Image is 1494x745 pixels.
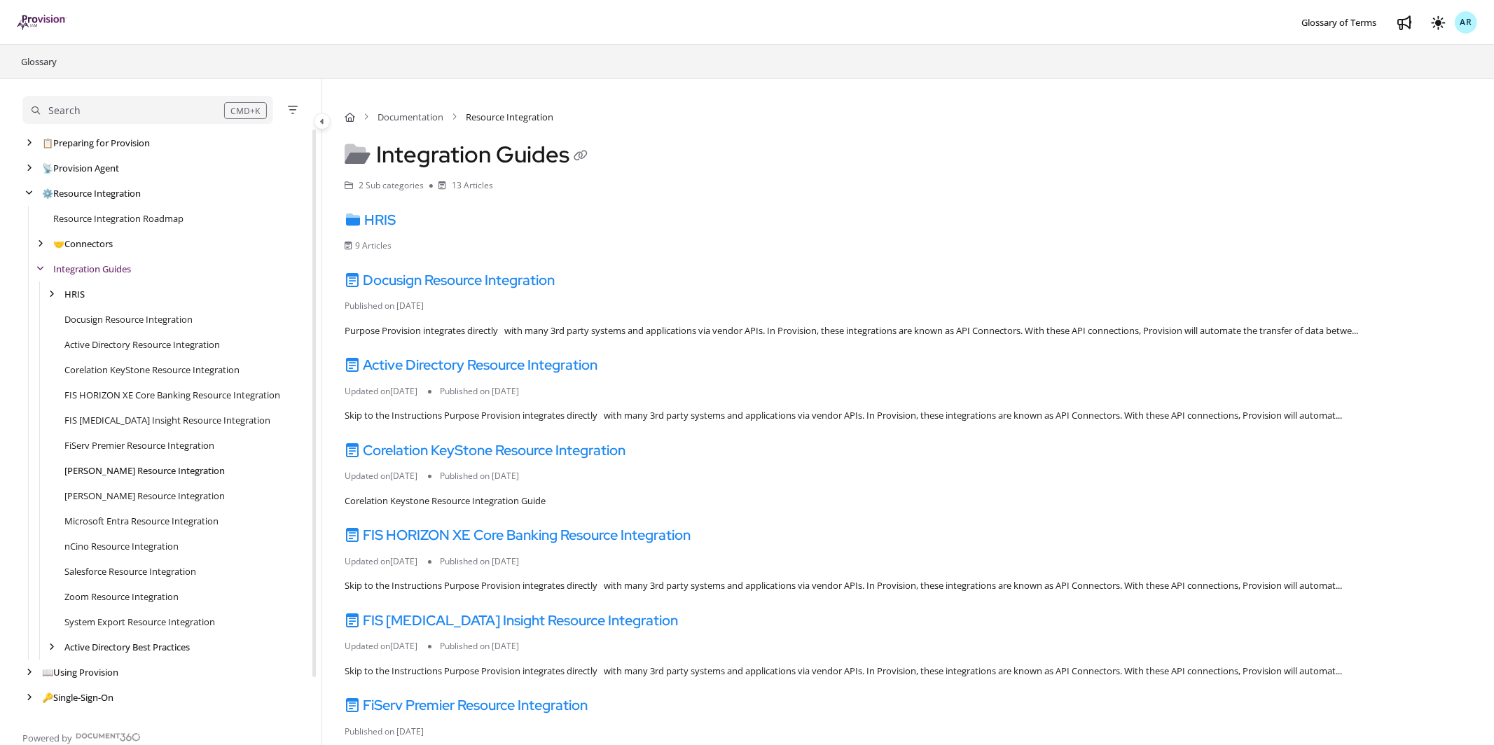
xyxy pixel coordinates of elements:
span: 📖 [42,666,53,678]
li: Published on [DATE] [428,470,530,482]
a: Resource Integration Roadmap [53,211,184,225]
span: Resource Integration [466,110,553,124]
div: arrow [34,263,48,276]
a: Home [345,110,355,124]
div: arrow [22,162,36,175]
div: arrow [22,666,36,679]
a: Active Directory Best Practices [64,640,190,654]
a: FIS HORIZON XE Core Banking Resource Integration [64,388,280,402]
div: Skip to the Instructions Purpose Provision integrates directly with many 3rd party systems and ap... [345,579,1472,593]
a: Jack Henry SilverLake Resource Integration [64,464,225,478]
li: Published on [DATE] [428,385,530,398]
button: Filter [284,102,301,118]
img: Document360 [76,733,141,741]
button: AR [1455,11,1477,34]
a: Zoom Resource Integration [64,590,179,604]
img: brand logo [17,15,67,30]
div: Corelation Keystone Resource Integration Guide [345,494,1472,508]
li: Updated on [DATE] [345,385,428,398]
li: 9 Articles [345,239,402,252]
a: Active Directory Resource Integration [345,356,597,374]
div: CMD+K [224,102,267,119]
span: Glossary of Terms [1301,16,1376,29]
span: Powered by [22,731,72,745]
span: AR [1460,16,1472,29]
a: FIS [MEDICAL_DATA] Insight Resource Integration [345,611,678,629]
a: Preparing for Provision [42,136,150,150]
a: FiServ Premier Resource Integration [64,438,214,452]
span: 🔑 [42,691,53,704]
h1: Integration Guides [345,141,592,168]
span: 🤝 [53,237,64,250]
a: Releases [42,716,89,730]
li: Updated on [DATE] [345,470,428,482]
a: Single-Sign-On [42,690,113,704]
li: Updated on [DATE] [345,555,428,568]
span: ⚙️ [42,187,53,200]
div: arrow [22,716,36,730]
a: Powered by Document360 - opens in a new tab [22,728,141,745]
li: Published on [DATE] [345,300,434,312]
a: Using Provision [42,665,118,679]
a: HRIS [64,287,85,301]
button: Copy link of Integration Guides [569,146,592,168]
a: Jack Henry Symitar Resource Integration [64,489,225,503]
a: Docusign Resource Integration [345,271,555,289]
li: Published on [DATE] [428,555,530,568]
span: 📋 [42,137,53,149]
a: System Export Resource Integration [64,615,215,629]
a: nCino Resource Integration [64,539,179,553]
a: FiServ Premier Resource Integration [345,696,588,714]
div: arrow [22,691,36,704]
button: Theme options [1427,11,1449,34]
a: Docusign Resource Integration [64,312,193,326]
a: Active Directory Resource Integration [64,337,220,351]
div: Search [48,103,81,118]
a: Connectors [53,237,113,251]
a: Corelation KeyStone Resource Integration [345,441,625,459]
div: Skip to the Instructions Purpose Provision integrates directly with many 3rd party systems and ap... [345,664,1472,678]
a: Whats new [1393,11,1416,34]
li: 2 Sub categories [345,179,429,193]
div: arrow [45,288,59,301]
a: Salesforce Resource Integration [64,564,196,578]
a: Microsoft Entra Resource Integration [64,514,219,528]
a: Resource Integration [42,186,141,200]
div: Purpose Provision integrates directly with many 3rd party systems and applications via vendor API... [345,324,1472,338]
a: Project logo [17,15,67,31]
button: Category toggle [314,113,331,130]
a: FIS HORIZON XE Core Banking Resource Integration [345,526,691,544]
li: Published on [DATE] [345,725,434,738]
span: 📡 [42,162,53,174]
span: 🚀 [42,716,53,729]
div: arrow [22,187,36,200]
a: Integration Guides [53,262,131,276]
li: Updated on [DATE] [345,640,428,653]
a: Glossary [20,53,58,70]
a: Provision Agent [42,161,119,175]
div: arrow [45,641,59,654]
div: arrow [34,237,48,251]
div: arrow [22,137,36,150]
div: Skip to the Instructions Purpose Provision integrates directly with many 3rd party systems and ap... [345,409,1472,423]
a: Corelation KeyStone Resource Integration [64,363,240,377]
li: 13 Articles [429,179,493,193]
button: Search [22,96,273,124]
a: HRIS [345,211,396,229]
li: Published on [DATE] [428,640,530,653]
a: Documentation [378,110,443,124]
a: FIS IBS Insight Resource Integration [64,413,270,427]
